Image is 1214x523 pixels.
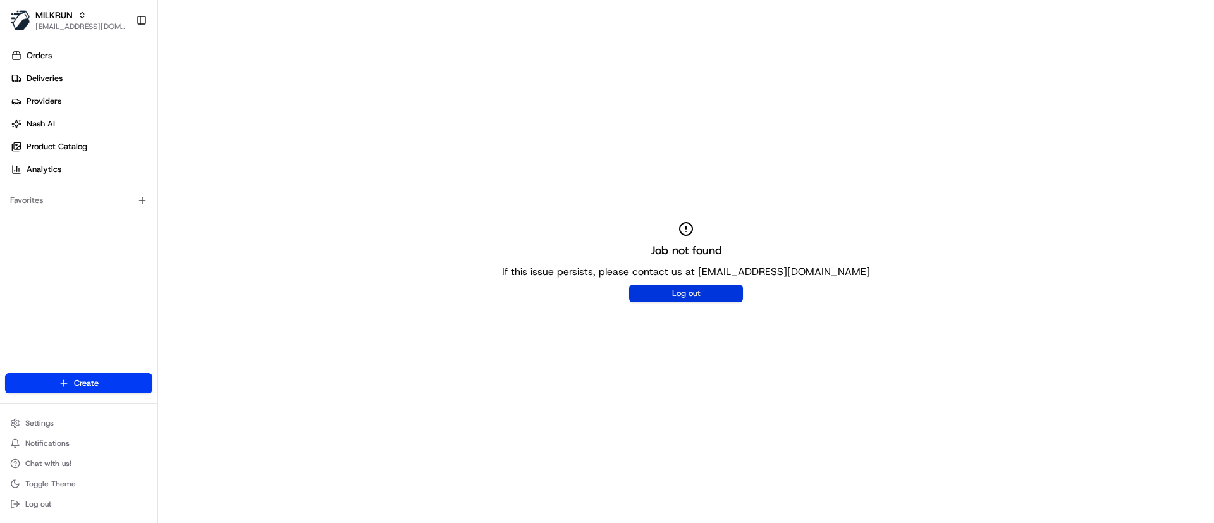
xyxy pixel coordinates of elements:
a: Product Catalog [5,137,157,157]
a: Providers [5,91,157,111]
button: Log out [5,495,152,513]
button: Notifications [5,434,152,452]
button: MILKRUNMILKRUN[EMAIL_ADDRESS][DOMAIN_NAME] [5,5,131,35]
span: Product Catalog [27,141,87,152]
span: Settings [25,418,54,428]
button: [EMAIL_ADDRESS][DOMAIN_NAME] [35,22,126,32]
a: Orders [5,46,157,66]
span: Nash AI [27,118,55,130]
span: Deliveries [27,73,63,84]
a: Nash AI [5,114,157,134]
p: If this issue persists, please contact us at [EMAIL_ADDRESS][DOMAIN_NAME] [502,264,870,280]
button: MILKRUN [35,9,73,22]
button: Create [5,373,152,393]
span: Providers [27,95,61,107]
button: Chat with us! [5,455,152,472]
span: Orders [27,50,52,61]
button: Toggle Theme [5,475,152,493]
span: Chat with us! [25,458,71,469]
button: Settings [5,414,152,432]
span: Analytics [27,164,61,175]
img: MILKRUN [10,10,30,30]
span: Log out [25,499,51,509]
h2: Job not found [651,242,722,259]
span: Toggle Theme [25,479,76,489]
a: Analytics [5,159,157,180]
a: Deliveries [5,68,157,89]
div: Favorites [5,190,152,211]
span: Create [74,378,99,389]
button: Log out [629,285,743,302]
span: Notifications [25,438,70,448]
